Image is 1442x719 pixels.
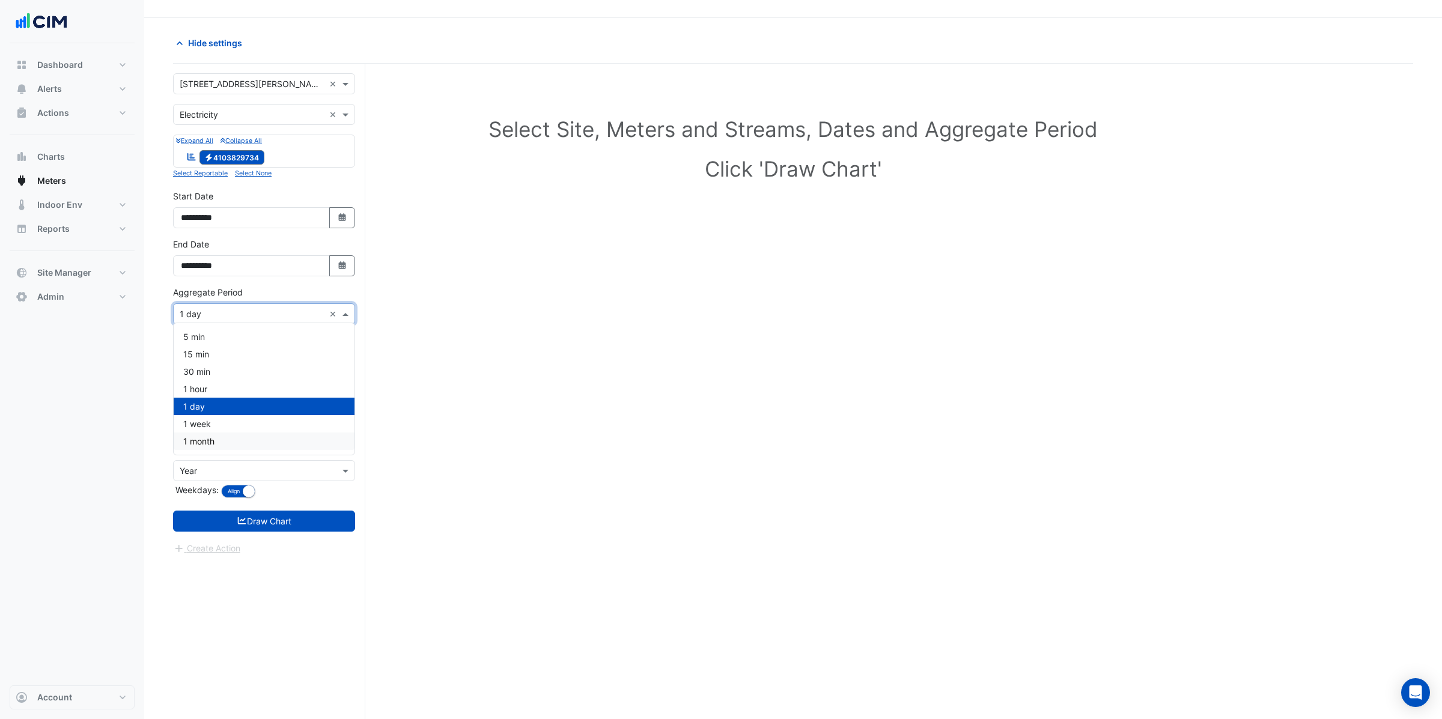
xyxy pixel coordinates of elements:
[329,308,339,320] span: Clear
[10,145,135,169] button: Charts
[337,261,348,271] fa-icon: Select Date
[16,199,28,211] app-icon: Indoor Env
[192,117,1394,142] h1: Select Site, Meters and Streams, Dates and Aggregate Period
[173,238,209,250] label: End Date
[188,37,242,49] span: Hide settings
[14,10,68,34] img: Company Logo
[10,101,135,125] button: Actions
[337,213,348,223] fa-icon: Select Date
[183,436,214,446] span: 1 month
[10,77,135,101] button: Alerts
[176,137,213,145] small: Expand All
[37,691,72,703] span: Account
[173,484,219,496] label: Weekdays:
[37,223,70,235] span: Reports
[37,107,69,119] span: Actions
[183,349,209,359] span: 15 min
[221,137,262,145] small: Collapse All
[183,384,207,394] span: 1 hour
[186,151,197,162] fa-icon: Reportable
[235,169,272,177] small: Select None
[173,169,228,177] small: Select Reportable
[183,401,205,411] span: 1 day
[37,267,91,279] span: Site Manager
[199,150,265,165] span: 4103829734
[37,83,62,95] span: Alerts
[173,168,228,178] button: Select Reportable
[37,291,64,303] span: Admin
[10,285,135,309] button: Admin
[173,542,241,553] app-escalated-ticket-create-button: Please draw the charts first
[37,175,66,187] span: Meters
[221,135,262,146] button: Collapse All
[16,59,28,71] app-icon: Dashboard
[16,107,28,119] app-icon: Actions
[16,151,28,163] app-icon: Charts
[37,59,83,71] span: Dashboard
[235,168,272,178] button: Select None
[16,291,28,303] app-icon: Admin
[183,366,210,377] span: 30 min
[10,193,135,217] button: Indoor Env
[1401,678,1430,707] div: Open Intercom Messenger
[16,223,28,235] app-icon: Reports
[329,77,339,90] span: Clear
[10,53,135,77] button: Dashboard
[173,511,355,532] button: Draw Chart
[173,32,250,53] button: Hide settings
[10,685,135,709] button: Account
[174,323,354,455] div: Options List
[183,419,211,429] span: 1 week
[173,190,213,202] label: Start Date
[16,175,28,187] app-icon: Meters
[10,169,135,193] button: Meters
[183,332,205,342] span: 5 min
[204,153,213,162] fa-icon: Electricity
[10,261,135,285] button: Site Manager
[10,217,135,241] button: Reports
[176,135,213,146] button: Expand All
[16,83,28,95] app-icon: Alerts
[329,108,339,121] span: Clear
[37,199,82,211] span: Indoor Env
[192,156,1394,181] h1: Click 'Draw Chart'
[173,286,243,299] label: Aggregate Period
[16,267,28,279] app-icon: Site Manager
[37,151,65,163] span: Charts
